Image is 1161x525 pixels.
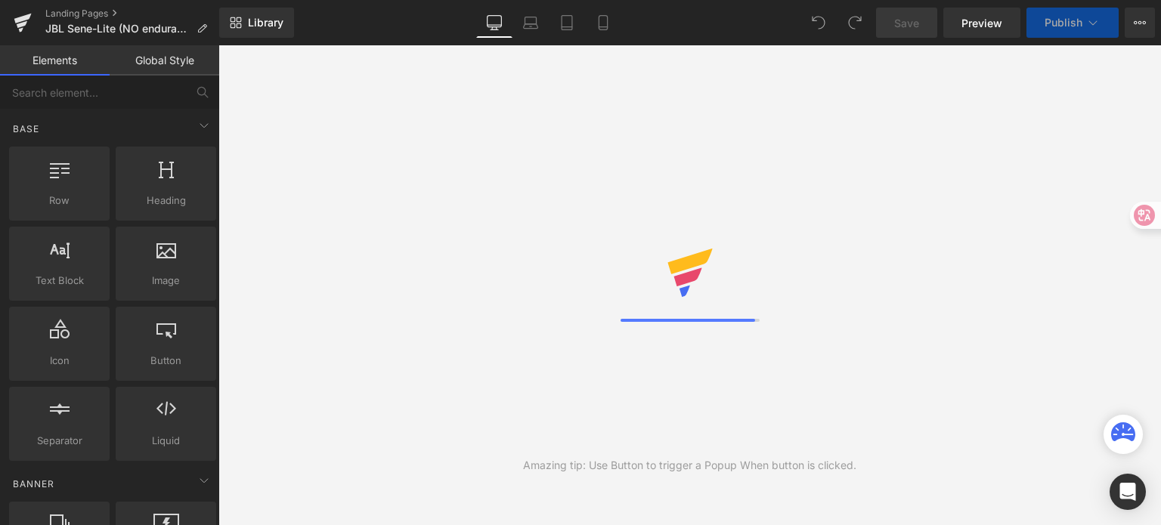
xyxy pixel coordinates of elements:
a: New Library [219,8,294,38]
button: More [1125,8,1155,38]
span: Library [248,16,283,29]
a: Tablet [549,8,585,38]
a: Mobile [585,8,621,38]
span: Liquid [120,433,212,449]
a: Desktop [476,8,512,38]
span: Icon [14,353,105,369]
span: Row [14,193,105,208]
span: Banner [11,477,56,491]
span: JBL Sene-Lite (NO endurance zone) [45,23,190,35]
button: Undo [803,8,834,38]
button: Redo [840,8,870,38]
a: Preview [943,8,1020,38]
div: Amazing tip: Use Button to trigger a Popup When button is clicked. [523,457,856,474]
a: Landing Pages [45,8,219,20]
span: Publish [1045,17,1082,29]
span: Text Block [14,273,105,289]
span: Base [11,122,41,136]
span: Save [894,15,919,31]
span: Image [120,273,212,289]
span: Heading [120,193,212,208]
span: Separator [14,433,105,449]
div: Open Intercom Messenger [1110,474,1146,510]
span: Button [120,353,212,369]
button: Publish [1026,8,1119,38]
a: Laptop [512,8,549,38]
a: Global Style [110,45,219,76]
span: Preview [961,15,1002,31]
